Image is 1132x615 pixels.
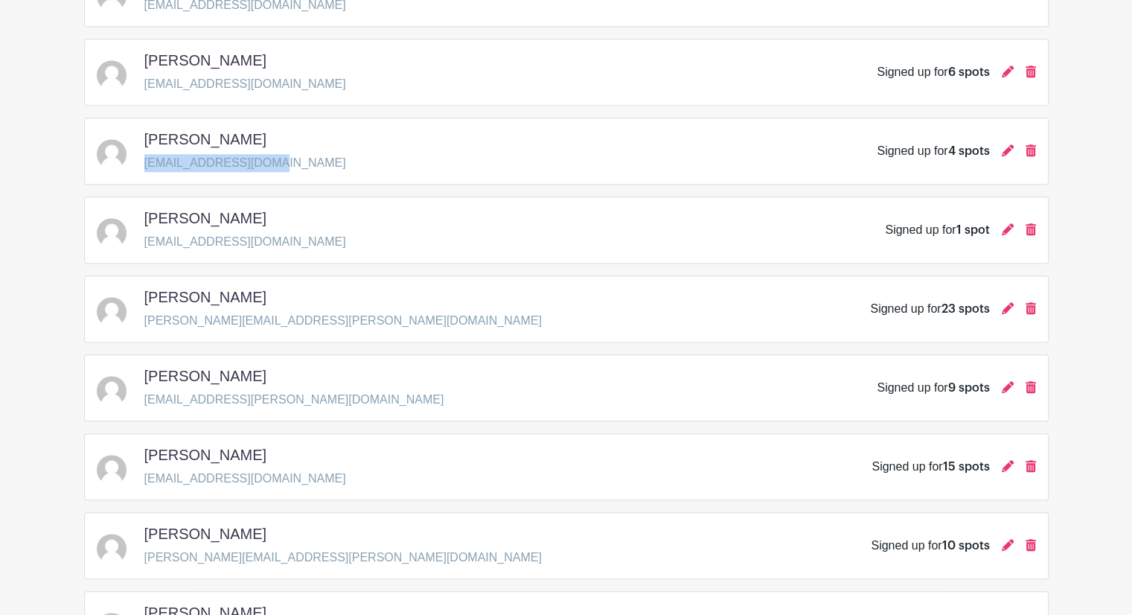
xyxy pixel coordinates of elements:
[144,312,542,330] p: [PERSON_NAME][EMAIL_ADDRESS][PERSON_NAME][DOMAIN_NAME]
[97,297,127,327] img: default-ce2991bfa6775e67f084385cd625a349d9dcbb7a52a09fb2fda1e96e2d18dcdb.png
[144,130,266,148] h5: [PERSON_NAME]
[144,209,266,227] h5: [PERSON_NAME]
[97,139,127,169] img: default-ce2991bfa6775e67f084385cd625a349d9dcbb7a52a09fb2fda1e96e2d18dcdb.png
[956,224,990,236] span: 1 spot
[877,142,989,160] div: Signed up for
[97,218,127,248] img: default-ce2991bfa6775e67f084385cd625a349d9dcbb7a52a09fb2fda1e96e2d18dcdb.png
[144,288,266,306] h5: [PERSON_NAME]
[872,458,989,476] div: Signed up for
[870,300,989,318] div: Signed up for
[144,75,346,93] p: [EMAIL_ADDRESS][DOMAIN_NAME]
[144,525,266,543] h5: [PERSON_NAME]
[885,221,989,239] div: Signed up for
[144,446,266,464] h5: [PERSON_NAME]
[97,60,127,90] img: default-ce2991bfa6775e67f084385cd625a349d9dcbb7a52a09fb2fda1e96e2d18dcdb.png
[144,233,346,251] p: [EMAIL_ADDRESS][DOMAIN_NAME]
[877,63,989,81] div: Signed up for
[871,537,989,555] div: Signed up for
[948,145,990,157] span: 4 spots
[942,540,990,552] span: 10 spots
[144,51,266,69] h5: [PERSON_NAME]
[877,379,989,397] div: Signed up for
[943,461,990,473] span: 15 spots
[948,66,990,78] span: 6 spots
[97,455,127,485] img: default-ce2991bfa6775e67f084385cd625a349d9dcbb7a52a09fb2fda1e96e2d18dcdb.png
[144,367,266,385] h5: [PERSON_NAME]
[144,549,542,567] p: [PERSON_NAME][EMAIL_ADDRESS][PERSON_NAME][DOMAIN_NAME]
[948,382,990,394] span: 9 spots
[97,534,127,564] img: default-ce2991bfa6775e67f084385cd625a349d9dcbb7a52a09fb2fda1e96e2d18dcdb.png
[144,154,346,172] p: [EMAIL_ADDRESS][DOMAIN_NAME]
[144,470,346,488] p: [EMAIL_ADDRESS][DOMAIN_NAME]
[144,391,444,409] p: [EMAIL_ADDRESS][PERSON_NAME][DOMAIN_NAME]
[97,376,127,406] img: default-ce2991bfa6775e67f084385cd625a349d9dcbb7a52a09fb2fda1e96e2d18dcdb.png
[941,303,990,315] span: 23 spots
